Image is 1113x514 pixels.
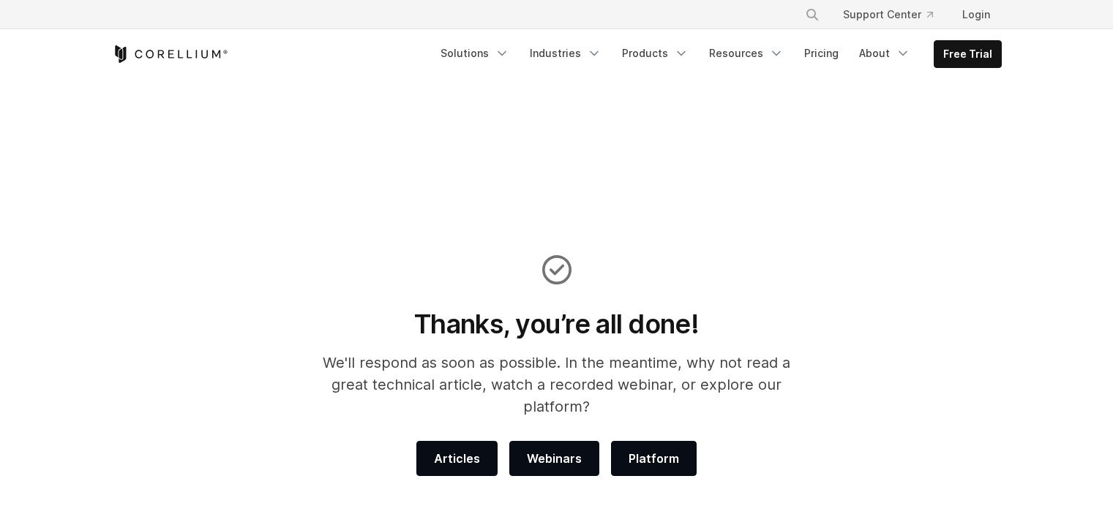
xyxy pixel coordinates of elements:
a: Solutions [432,40,518,67]
span: Webinars [527,450,582,467]
a: Corellium Home [112,45,228,63]
a: Products [613,40,697,67]
a: Free Trial [934,41,1001,67]
div: Navigation Menu [787,1,1002,28]
div: Navigation Menu [432,40,1002,68]
a: Webinars [509,441,599,476]
h1: Thanks, you’re all done! [303,308,810,340]
span: Articles [434,450,480,467]
a: Pricing [795,40,847,67]
a: Industries [521,40,610,67]
a: Resources [700,40,792,67]
p: We'll respond as soon as possible. In the meantime, why not read a great technical article, watch... [303,352,810,417]
a: Login [951,1,1002,28]
a: About [850,40,919,67]
span: Platform [629,450,679,467]
button: Search [799,1,825,28]
a: Articles [416,441,498,476]
a: Platform [611,441,697,476]
a: Support Center [831,1,945,28]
